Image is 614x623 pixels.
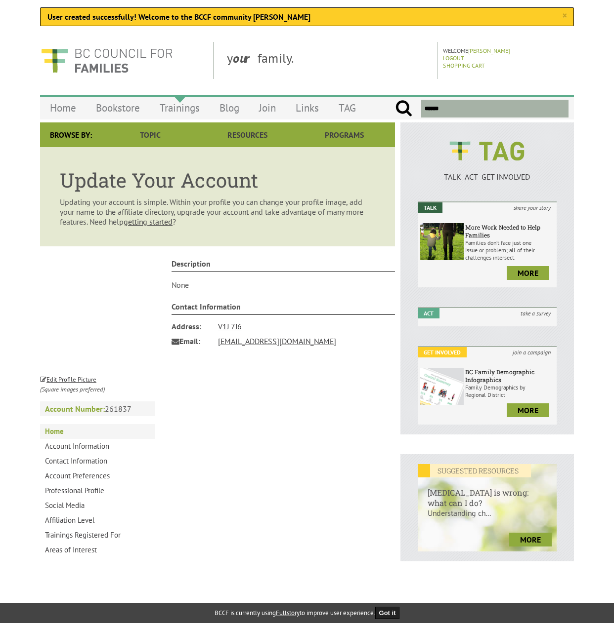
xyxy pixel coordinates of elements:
p: Family Demographics by Regional District [465,384,554,398]
img: BC Council for FAMILIES [40,42,174,79]
i: share your story [508,202,557,213]
a: getting started [124,217,173,227]
h6: More Work Needed to Help Families [465,223,554,239]
em: Get Involved [418,347,467,357]
div: Browse By: [40,122,102,147]
h1: Update Your Account [60,167,375,193]
a: [EMAIL_ADDRESS][DOMAIN_NAME] [218,336,336,346]
p: TALK ACT GET INVOLVED [418,172,557,182]
p: Understanding ch... [418,508,557,528]
h4: Description [172,259,395,272]
a: more [509,533,552,546]
a: Topic [102,122,199,147]
div: User created successfully! Welcome to the BCCF community [PERSON_NAME] [40,7,574,26]
p: 261837 [40,401,155,416]
i: (Square images preferred) [40,385,105,393]
a: TALK ACT GET INVOLVED [418,162,557,182]
a: Shopping Cart [443,62,485,69]
input: Submit [395,100,412,117]
a: Bookstore [86,96,150,119]
a: Account Preferences [40,468,155,483]
small: Edit Profile Picture [40,375,96,384]
a: Links [286,96,329,119]
article: Updating your account is simple. Within your profile you can change your profile image, add your ... [40,147,395,246]
a: Logout [443,54,464,62]
i: join a campaign [507,347,557,357]
a: TAG [329,96,366,119]
i: take a survey [515,308,557,318]
strong: our [233,50,258,66]
p: Families don’t face just one issue or problem; all of their challenges intersect. [465,239,554,261]
a: Areas of Interest [40,543,155,557]
h6: BC Family Demographic Infographics [465,368,554,384]
em: Talk [418,202,442,213]
h4: Contact Information [172,302,395,315]
strong: Account Number: [45,404,105,414]
a: Home [40,424,155,439]
a: Professional Profile [40,483,155,498]
img: BCCF's TAG Logo [442,132,531,170]
a: Contact Information [40,454,155,468]
a: Blog [210,96,249,119]
a: more [507,403,549,417]
p: None [172,280,395,290]
a: Join [249,96,286,119]
span: Email [172,334,211,349]
a: Fullstory [276,609,300,617]
a: Resources [199,122,296,147]
a: × [562,11,567,21]
a: Affiliation Level [40,513,155,528]
a: Edit Profile Picture [40,374,96,384]
a: [PERSON_NAME] [468,47,510,54]
h6: [MEDICAL_DATA] is wrong: what can I do? [418,477,557,508]
em: Act [418,308,439,318]
a: Trainings Registered For [40,528,155,543]
span: Address [172,319,211,334]
div: y family. [219,42,438,79]
a: Trainings [150,96,210,119]
a: Social Media [40,498,155,513]
button: Got it [375,607,400,619]
a: Home [40,96,86,119]
em: SUGGESTED RESOURCES [418,464,531,477]
a: V1J 7J6 [218,321,242,331]
a: Programs [296,122,393,147]
p: Welcome [443,47,571,54]
a: Account Information [40,439,155,454]
a: more [507,266,549,280]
